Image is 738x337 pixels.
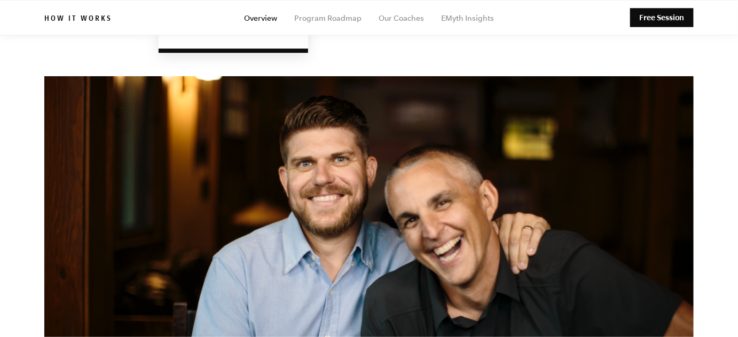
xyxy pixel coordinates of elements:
h6: How it works [44,14,112,25]
iframe: Chat Widget [685,286,738,337]
a: Program Roadmap [294,14,362,22]
a: Our Coaches [379,14,424,22]
a: Free Session [630,9,694,27]
a: EMyth Insights [441,14,494,22]
a: Overview [244,14,277,22]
